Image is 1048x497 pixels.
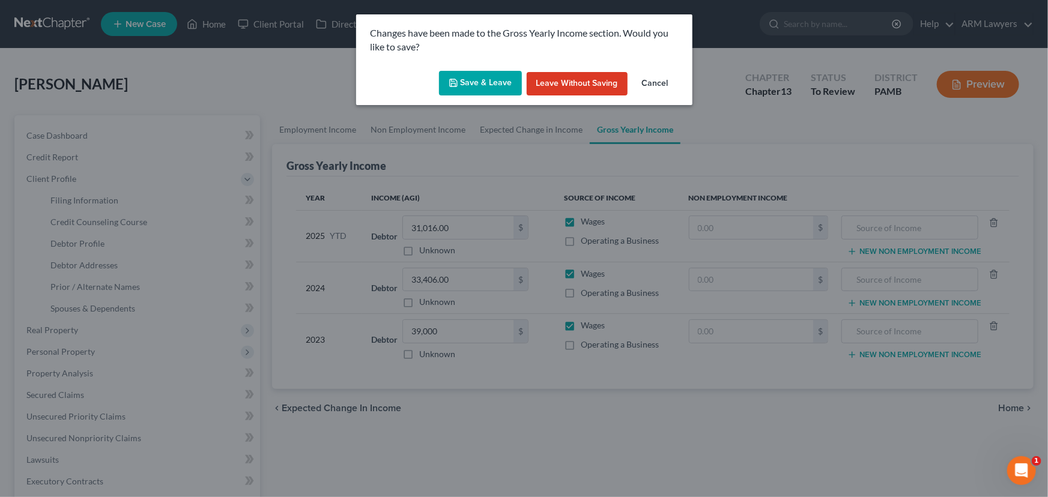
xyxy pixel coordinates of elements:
[632,72,678,96] button: Cancel
[371,26,678,54] p: Changes have been made to the Gross Yearly Income section. Would you like to save?
[1007,456,1036,485] iframe: Intercom live chat
[439,71,522,96] button: Save & Leave
[1032,456,1041,466] span: 1
[527,72,628,96] button: Leave without Saving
